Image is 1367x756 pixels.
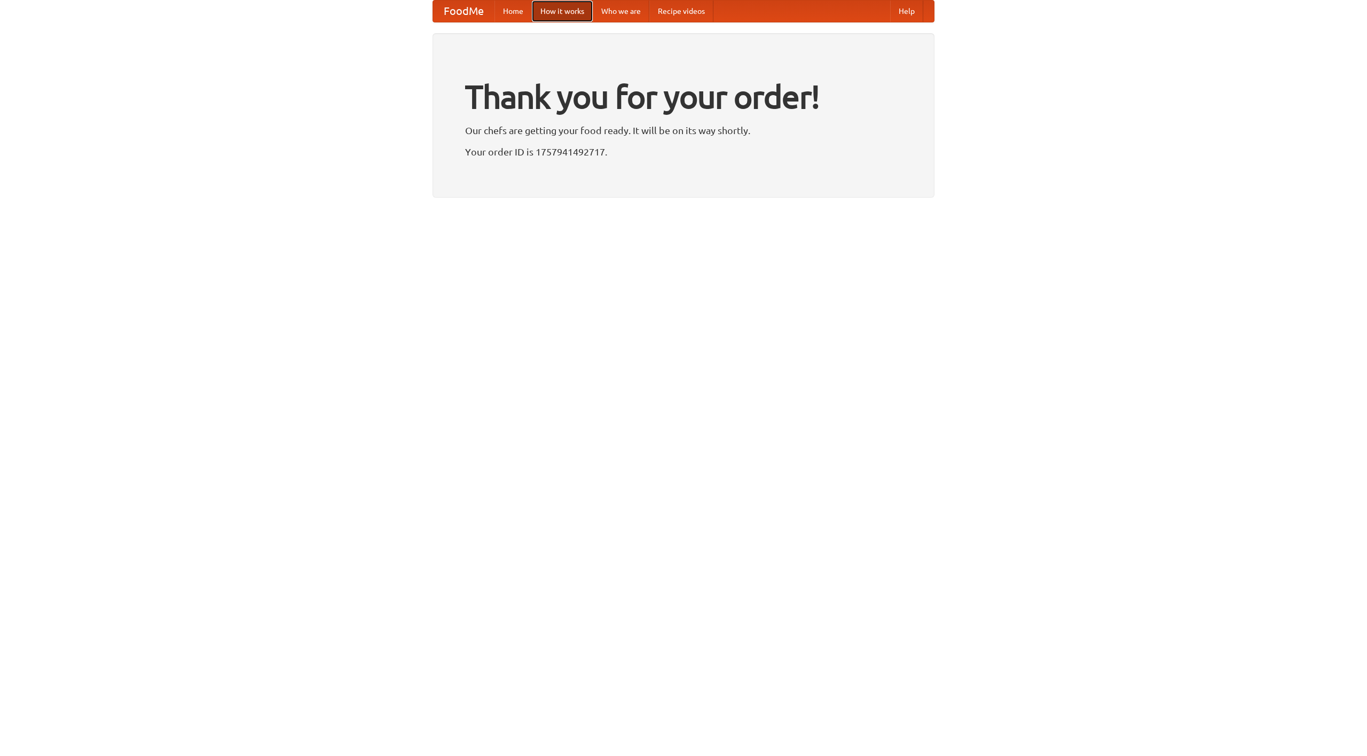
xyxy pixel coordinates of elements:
[532,1,593,22] a: How it works
[649,1,713,22] a: Recipe videos
[890,1,923,22] a: Help
[465,144,902,160] p: Your order ID is 1757941492717.
[433,1,494,22] a: FoodMe
[465,122,902,138] p: Our chefs are getting your food ready. It will be on its way shortly.
[465,71,902,122] h1: Thank you for your order!
[593,1,649,22] a: Who we are
[494,1,532,22] a: Home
